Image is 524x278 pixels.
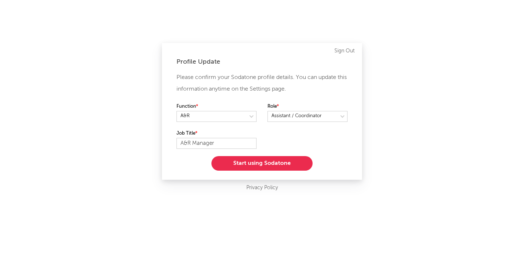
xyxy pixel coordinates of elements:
[176,57,348,66] div: Profile Update
[176,72,348,95] p: Please confirm your Sodatone profile details. You can update this information anytime on the Sett...
[176,102,257,111] label: Function
[211,156,313,171] button: Start using Sodatone
[334,47,355,55] a: Sign Out
[267,102,348,111] label: Role
[176,129,257,138] label: Job Title
[246,183,278,192] a: Privacy Policy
